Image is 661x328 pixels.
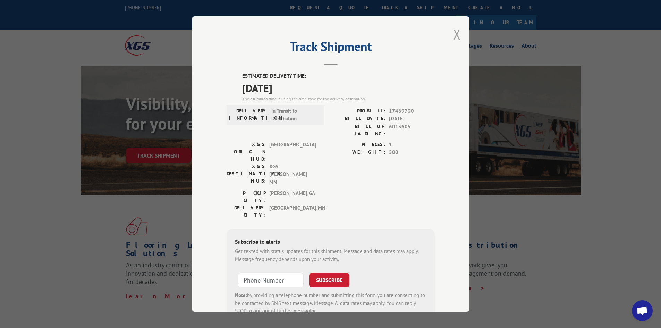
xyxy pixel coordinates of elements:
span: 500 [389,149,435,157]
span: In Transit to Destination [271,107,318,123]
span: XGS [PERSON_NAME] MN [269,163,316,186]
div: Get texted with status updates for this shipment. Message and data rates may apply. Message frequ... [235,247,426,263]
button: Close modal [453,25,461,43]
span: [DATE] [242,80,435,96]
a: Open chat [632,300,653,321]
label: XGS ORIGIN HUB: [227,141,266,163]
label: WEIGHT: [331,149,385,157]
label: BILL OF LADING: [331,123,385,137]
button: SUBSCRIBE [309,273,349,287]
span: 1 [389,141,435,149]
label: DELIVERY INFORMATION: [229,107,268,123]
input: Phone Number [238,273,304,287]
div: Subscribe to alerts [235,237,426,247]
label: DELIVERY CITY: [227,204,266,219]
label: BILL DATE: [331,115,385,123]
span: [GEOGRAPHIC_DATA] [269,141,316,163]
span: [PERSON_NAME] , GA [269,190,316,204]
span: [GEOGRAPHIC_DATA] , MN [269,204,316,219]
strong: Note: [235,292,247,298]
label: PIECES: [331,141,385,149]
label: PROBILL: [331,107,385,115]
label: PICKUP CITY: [227,190,266,204]
h2: Track Shipment [227,42,435,55]
label: XGS DESTINATION HUB: [227,163,266,186]
span: 17469730 [389,107,435,115]
div: The estimated time is using the time zone for the delivery destination. [242,96,435,102]
span: 6013605 [389,123,435,137]
div: by providing a telephone number and submitting this form you are consenting to be contacted by SM... [235,292,426,315]
span: [DATE] [389,115,435,123]
label: ESTIMATED DELIVERY TIME: [242,72,435,80]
